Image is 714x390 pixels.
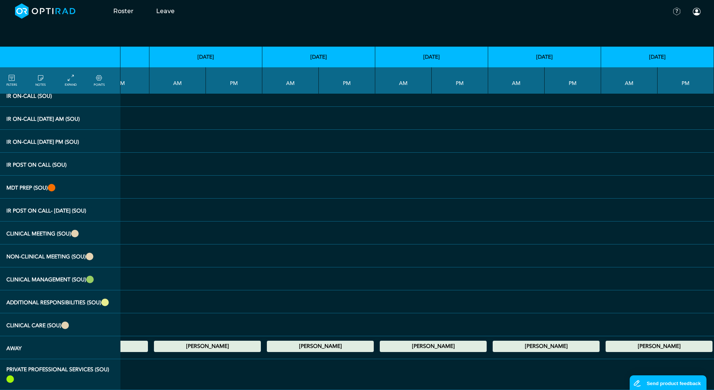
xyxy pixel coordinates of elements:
[375,67,432,94] th: AM
[601,67,658,94] th: AM
[494,342,598,351] summary: [PERSON_NAME]
[93,67,149,94] th: PM
[658,67,714,94] th: PM
[15,3,76,19] img: brand-opti-rad-logos-blue-and-white-d2f68631ba2948856bd03f2d395fb146ddc8fb01b4b6e9315ea85fa773367...
[65,74,77,87] a: collapse/expand entries
[380,341,487,352] div: Annual Leave 00:00 - 23:59
[262,47,375,67] th: [DATE]
[493,341,600,352] div: Annual Leave 00:00 - 23:59
[488,67,545,94] th: AM
[606,341,712,352] div: Annual Leave 00:00 - 23:59
[149,47,262,67] th: [DATE]
[94,74,105,87] a: collapse/expand expected points
[35,74,46,87] a: show/hide notes
[607,342,711,351] summary: [PERSON_NAME]
[206,67,262,94] th: PM
[488,47,601,67] th: [DATE]
[268,342,373,351] summary: [PERSON_NAME]
[432,67,488,94] th: PM
[154,341,261,352] div: Annual Leave 00:00 - 23:59
[155,342,260,351] summary: [PERSON_NAME]
[267,341,374,352] div: Annual Leave 00:00 - 23:59
[601,47,714,67] th: [DATE]
[6,74,17,87] a: FILTERS
[375,47,488,67] th: [DATE]
[319,67,375,94] th: PM
[149,67,206,94] th: AM
[381,342,486,351] summary: [PERSON_NAME]
[262,67,319,94] th: AM
[545,67,601,94] th: PM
